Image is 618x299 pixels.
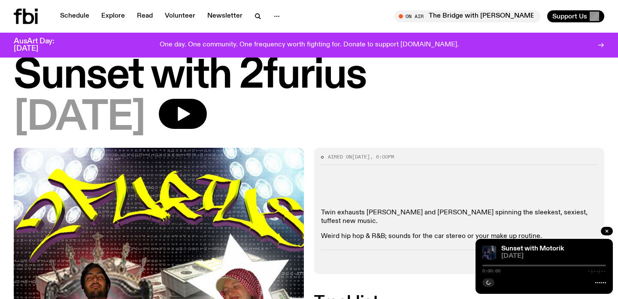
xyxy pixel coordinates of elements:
a: Explore [96,10,130,22]
button: Support Us [547,10,604,22]
a: Sunset with Motorik [501,245,564,252]
p: Weird hip hop & R&B; sounds for the car stereo or your make up routine. [321,232,597,241]
p: One day. One community. One frequency worth fighting for. Donate to support [DOMAIN_NAME]. [160,41,459,49]
a: Schedule [55,10,94,22]
span: Support Us [552,12,587,20]
span: [DATE] [352,153,370,160]
a: Read [132,10,158,22]
span: Aired on [328,153,352,160]
a: Volunteer [160,10,200,22]
button: On AirThe Bridge with [PERSON_NAME] [394,10,540,22]
span: [DATE] [14,99,145,137]
span: -:--:-- [588,269,606,273]
h3: AusArt Day: [DATE] [14,38,69,52]
span: 0:00:00 [482,269,500,273]
span: , 6:00pm [370,153,394,160]
h1: Sunset with 2furius [14,57,604,95]
p: Twin exhausts [PERSON_NAME] and [PERSON_NAME] spinning the sleekest, sexiest, tuffest new music. [321,209,597,225]
a: Newsletter [202,10,248,22]
span: [DATE] [501,253,606,259]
